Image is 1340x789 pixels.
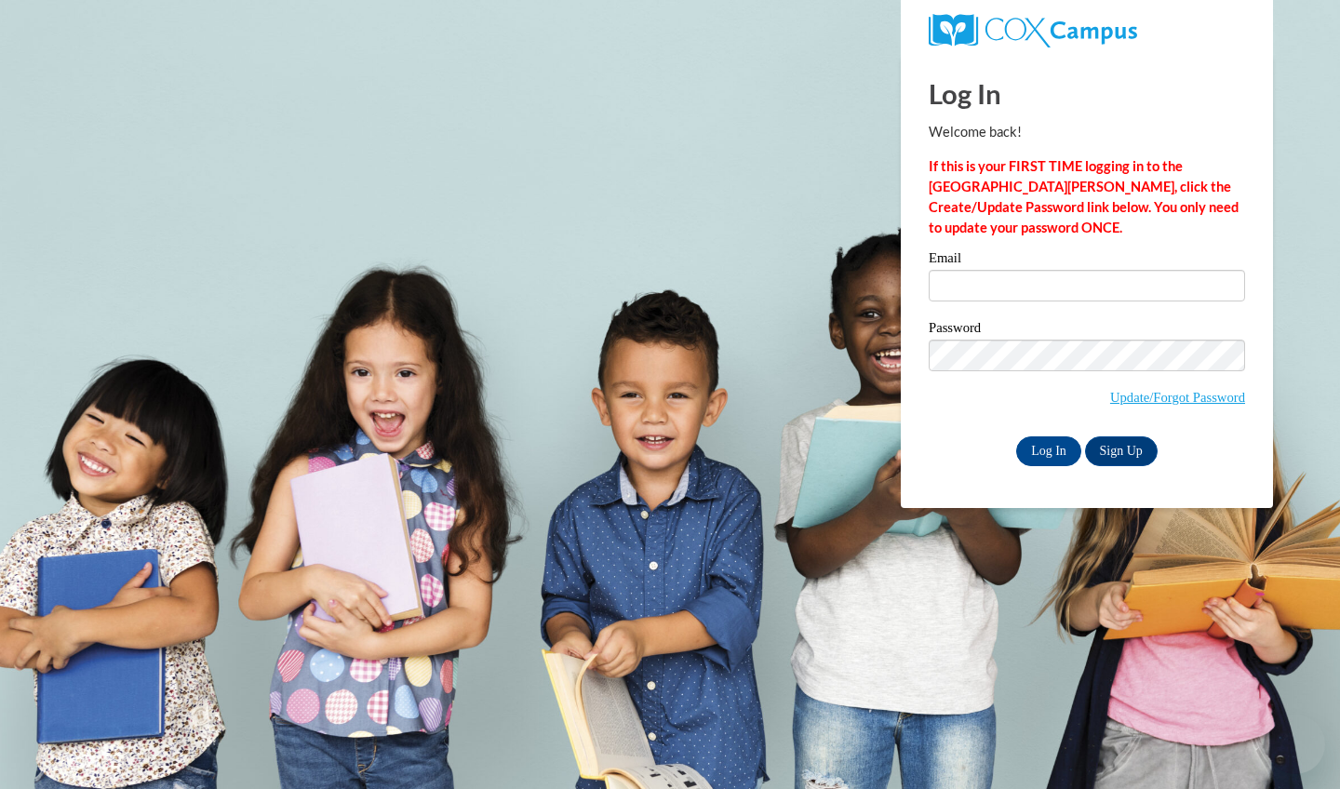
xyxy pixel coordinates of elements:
input: Log In [1016,436,1081,466]
img: COX Campus [929,14,1137,47]
p: Welcome back! [929,122,1245,142]
iframe: Button to launch messaging window [1266,715,1325,774]
label: Email [929,251,1245,270]
label: Password [929,321,1245,340]
strong: If this is your FIRST TIME logging in to the [GEOGRAPHIC_DATA][PERSON_NAME], click the Create/Upd... [929,158,1239,235]
h1: Log In [929,74,1245,113]
a: COX Campus [929,14,1245,47]
a: Update/Forgot Password [1110,390,1245,405]
a: Sign Up [1085,436,1158,466]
